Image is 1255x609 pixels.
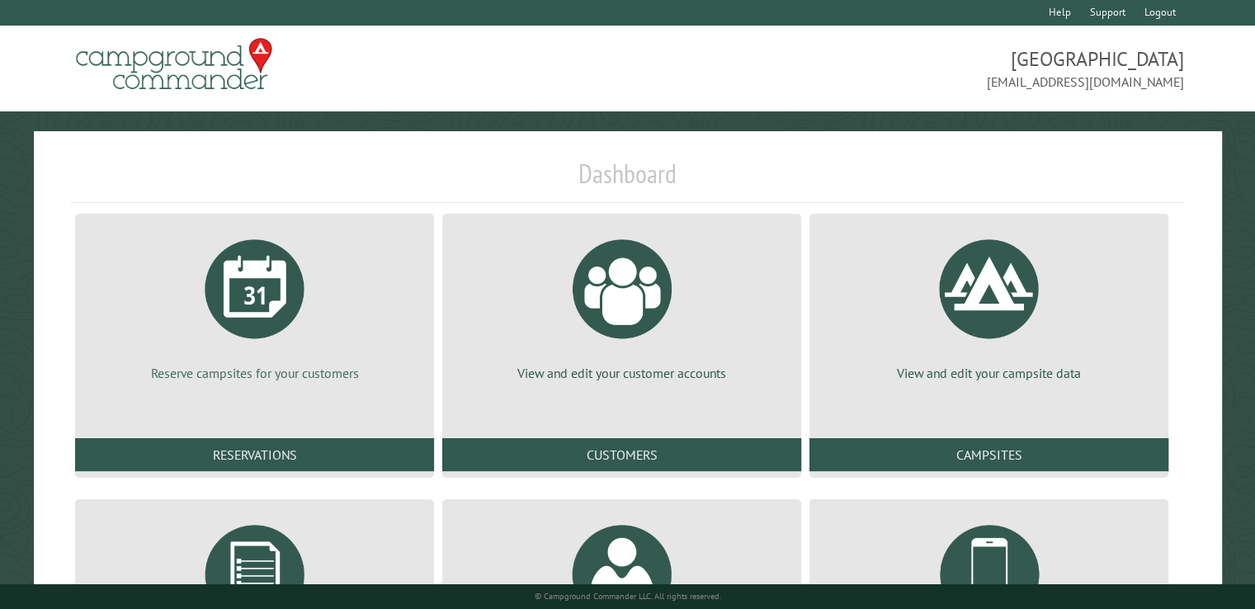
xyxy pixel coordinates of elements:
[829,227,1149,382] a: View and edit your campsite data
[462,227,781,382] a: View and edit your customer accounts
[809,438,1168,471] a: Campsites
[95,227,414,382] a: Reserve campsites for your customers
[442,438,801,471] a: Customers
[829,364,1149,382] p: View and edit your campsite data
[71,158,1184,203] h1: Dashboard
[71,32,277,97] img: Campground Commander
[535,591,721,602] small: © Campground Commander LLC. All rights reserved.
[462,364,781,382] p: View and edit your customer accounts
[95,364,414,382] p: Reserve campsites for your customers
[628,45,1184,92] span: [GEOGRAPHIC_DATA] [EMAIL_ADDRESS][DOMAIN_NAME]
[75,438,434,471] a: Reservations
